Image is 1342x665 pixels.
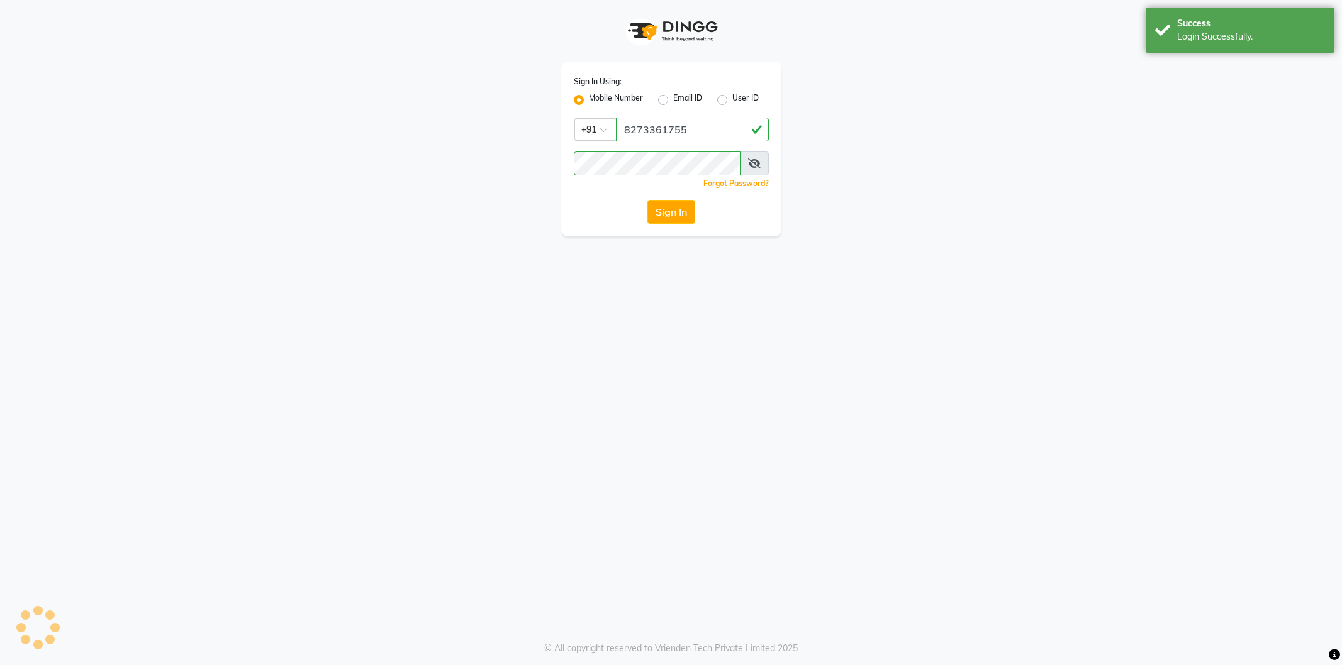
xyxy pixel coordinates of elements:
a: Forgot Password? [703,179,769,188]
div: Login Successfully. [1177,30,1325,43]
label: User ID [732,92,759,107]
label: Email ID [673,92,702,107]
input: Username [574,151,741,175]
img: logo1.svg [621,13,722,50]
input: Username [616,118,769,141]
label: Sign In Using: [574,76,622,87]
button: Sign In [647,200,695,224]
div: Success [1177,17,1325,30]
label: Mobile Number [589,92,643,107]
